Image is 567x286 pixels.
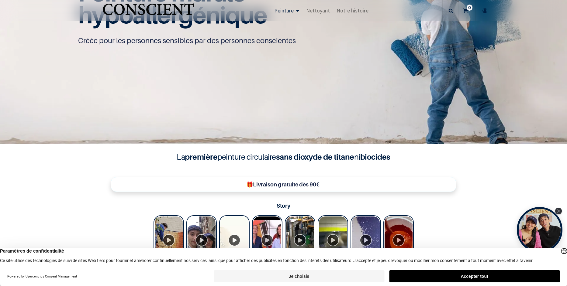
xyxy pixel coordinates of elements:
[555,208,562,214] div: Close Tolstoy widget
[337,7,368,14] span: Notre histoire
[162,151,405,163] h4: La peinture circulaire ni
[467,5,472,11] sup: 0
[274,7,294,14] span: Peinture
[517,207,562,253] div: Open Tolstoy
[306,7,330,14] span: Nettoyant
[154,215,414,266] div: Tolstoy Stories
[246,181,320,188] b: 🎁Livraison gratuite dès 90€
[185,152,217,162] b: première
[276,152,354,162] b: sans dioxyde de titane
[536,247,564,275] iframe: Tidio Chat
[517,207,562,253] div: Tolstoy bubble widget
[78,36,489,46] p: Créée pour les personnes sensibles par des personnes conscientes
[517,207,562,253] div: Open Tolstoy widget
[360,152,390,162] b: biocides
